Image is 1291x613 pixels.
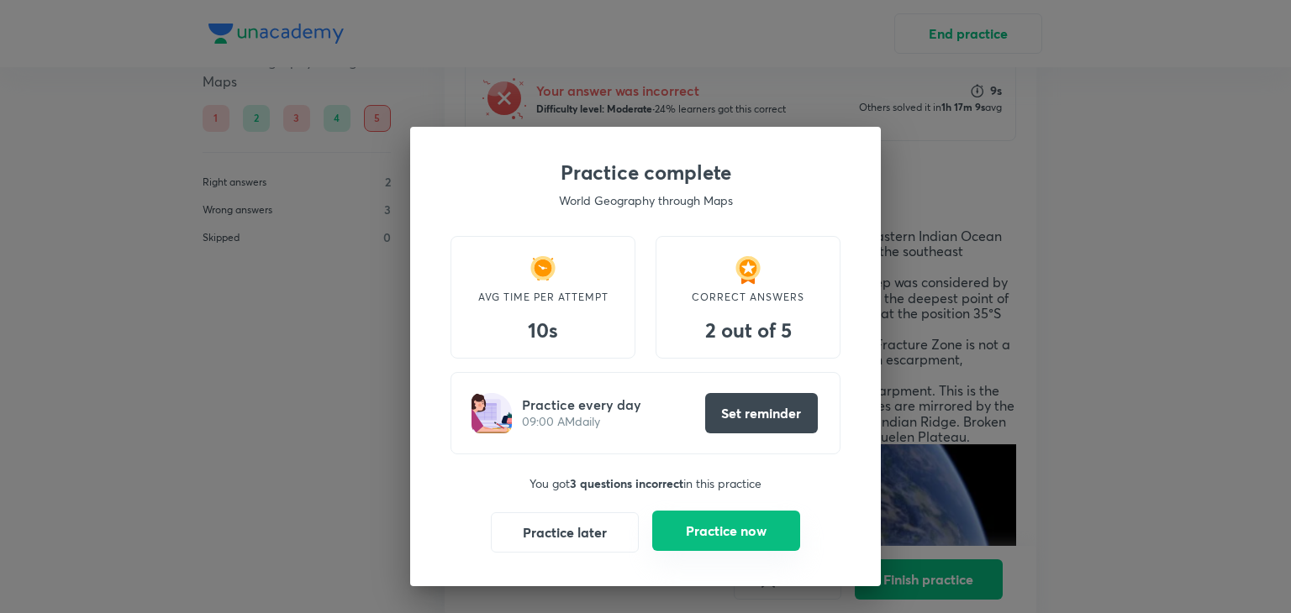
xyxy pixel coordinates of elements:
h3: 10s [468,318,618,343]
img: time taken [526,254,560,287]
button: Practice later [491,512,639,553]
button: Set reminder [705,393,818,433]
p: AVG TIME PER ATTEMPT [468,290,618,305]
button: Practice now [652,511,800,551]
h5: Practice every day [522,396,641,413]
p: World Geography through Maps [451,191,840,209]
p: 09:00 AM daily [522,413,641,430]
strong: 3 questions incorrect [570,475,683,491]
p: You got in this practice [451,474,840,492]
img: medal [731,254,765,287]
h3: Practice complete [451,160,840,185]
p: CORRECT ANSWERS [673,290,823,305]
h3: 2 out of 5 [673,318,823,343]
img: girl-writing [472,393,512,433]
